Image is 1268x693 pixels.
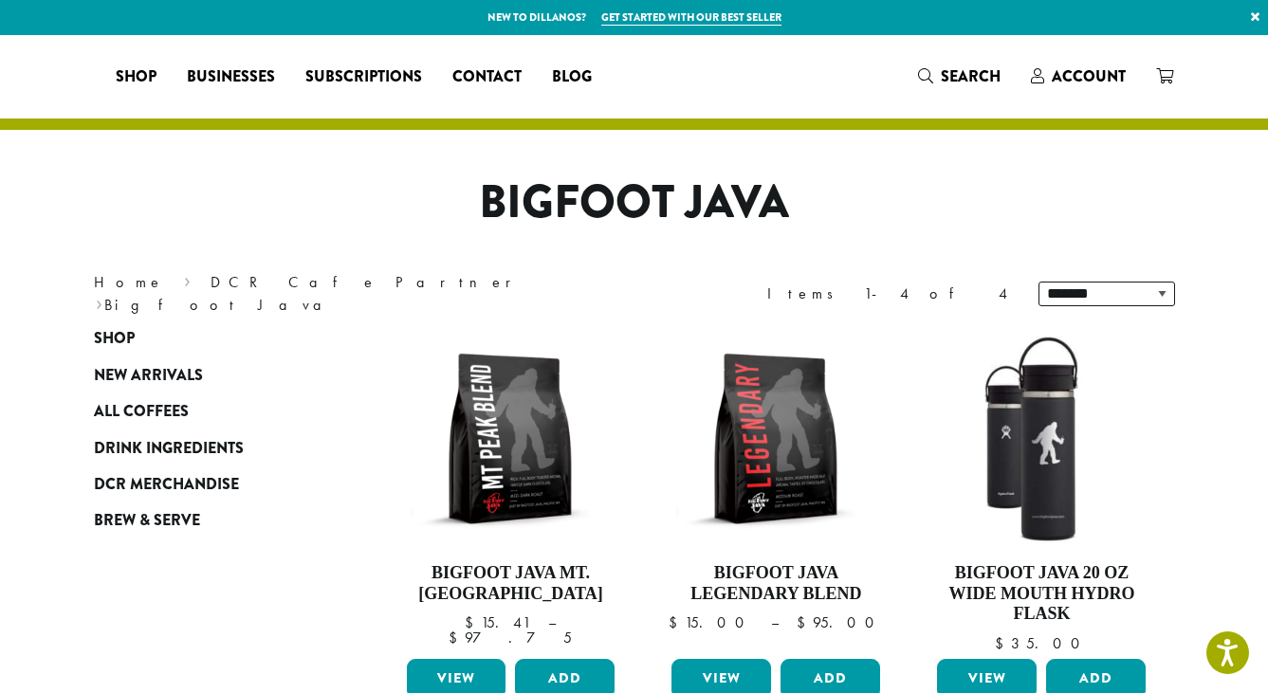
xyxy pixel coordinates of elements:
[797,612,883,632] bdi: 95.00
[797,612,813,632] span: $
[211,272,524,292] a: DCR Cafe Partner
[94,271,606,317] nav: Breadcrumb
[402,563,620,604] h4: Bigfoot Java Mt. [GEOGRAPHIC_DATA]
[402,330,620,651] a: Bigfoot Java Mt. [GEOGRAPHIC_DATA]
[80,175,1189,230] h1: Bigfoot Java
[94,466,322,502] a: DCR Merchandise
[1052,65,1126,87] span: Account
[995,633,1011,653] span: $
[941,65,1001,87] span: Search
[465,612,530,632] bdi: 15.41
[548,612,556,632] span: –
[449,628,572,647] bdi: 97.75
[94,327,135,351] span: Shop
[94,400,189,424] span: All Coffees
[94,509,200,533] span: Brew & Serve
[552,65,592,89] span: Blog
[452,65,522,89] span: Contact
[187,65,275,89] span: Businesses
[116,65,156,89] span: Shop
[767,283,1010,305] div: Items 1-4 of 4
[903,61,1016,92] a: Search
[669,612,753,632] bdi: 15.00
[932,330,1150,548] img: LO2867-BFJ-Hydro-Flask-20oz-WM-wFlex-Sip-Lid-Black-300x300.jpg
[995,633,1089,653] bdi: 35.00
[94,393,322,429] a: All Coffees
[94,320,322,356] a: Shop
[96,287,102,317] span: ›
[94,364,203,388] span: New Arrivals
[932,330,1150,651] a: Bigfoot Java 20 oz Wide Mouth Hydro Flask $35.00
[932,563,1150,625] h4: Bigfoot Java 20 oz Wide Mouth Hydro Flask
[94,357,322,393] a: New Arrivals
[94,437,244,461] span: Drink Ingredients
[771,612,779,632] span: –
[94,473,239,497] span: DCR Merchandise
[94,502,322,538] a: Brew & Serve
[601,9,781,26] a: Get started with our best seller
[94,429,322,465] a: Drink Ingredients
[465,612,481,632] span: $
[401,330,619,548] img: BFJ_MtPeak_12oz-300x300.png
[667,330,885,548] img: BFJ_Legendary_12oz-300x300.png
[669,612,685,632] span: $
[667,563,885,604] h4: Bigfoot Java Legendary Blend
[101,62,172,92] a: Shop
[94,272,164,292] a: Home
[184,264,191,294] span: ›
[667,330,885,651] a: Bigfoot Java Legendary Blend
[449,628,465,647] span: $
[305,65,422,89] span: Subscriptions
